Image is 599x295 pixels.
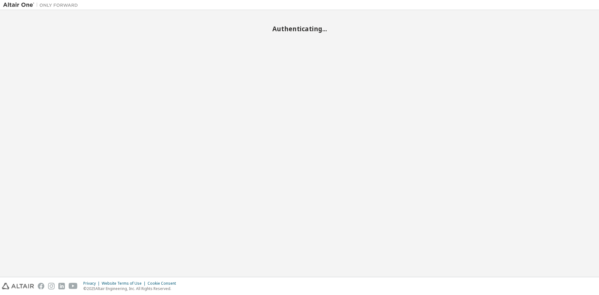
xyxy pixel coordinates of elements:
[83,281,102,286] div: Privacy
[38,283,44,289] img: facebook.svg
[148,281,180,286] div: Cookie Consent
[58,283,65,289] img: linkedin.svg
[48,283,55,289] img: instagram.svg
[2,283,34,289] img: altair_logo.svg
[3,25,596,33] h2: Authenticating...
[69,283,78,289] img: youtube.svg
[83,286,180,291] p: © 2025 Altair Engineering, Inc. All Rights Reserved.
[102,281,148,286] div: Website Terms of Use
[3,2,81,8] img: Altair One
